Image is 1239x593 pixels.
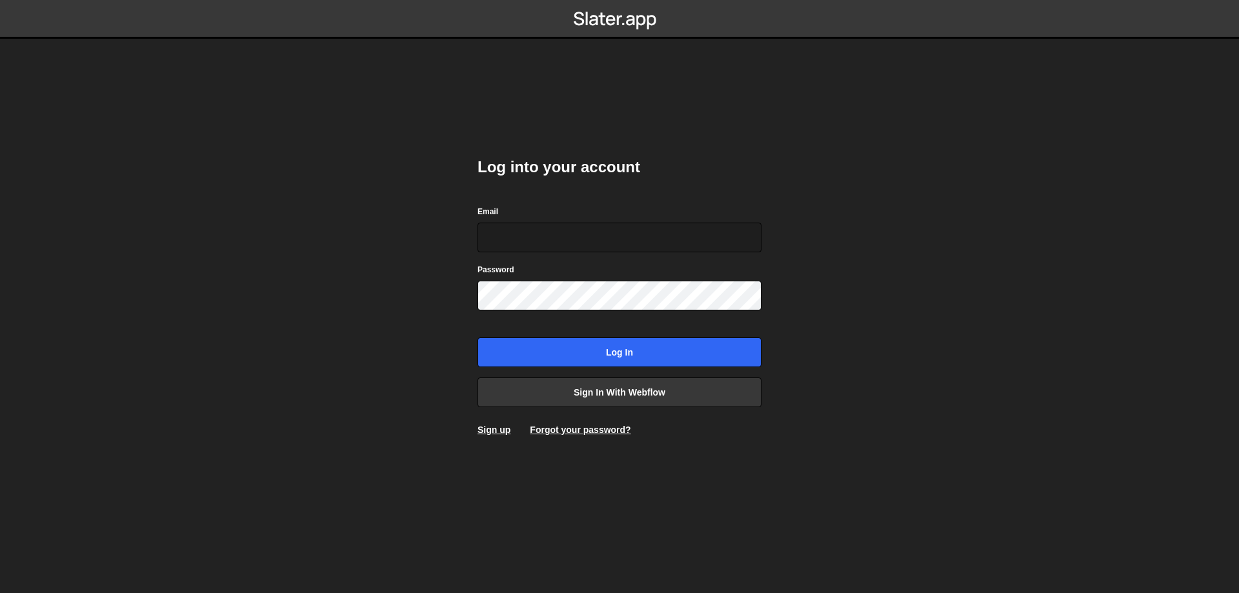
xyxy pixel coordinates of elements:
label: Password [478,263,514,276]
input: Log in [478,337,761,367]
a: Forgot your password? [530,425,630,435]
a: Sign up [478,425,510,435]
a: Sign in with Webflow [478,377,761,407]
h2: Log into your account [478,157,761,177]
label: Email [478,205,498,218]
